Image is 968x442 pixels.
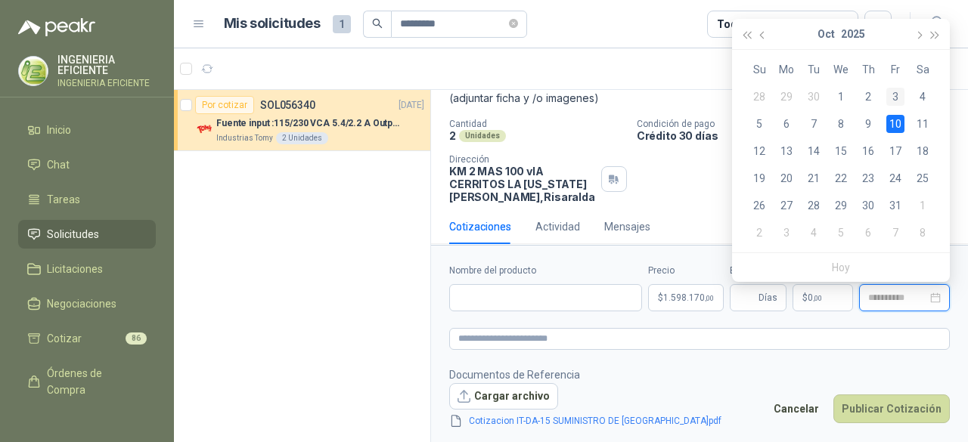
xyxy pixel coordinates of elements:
span: Chat [47,156,70,173]
th: We [827,56,855,83]
td: 2025-09-30 [800,83,827,110]
div: 18 [914,142,932,160]
td: 2025-10-03 [882,83,909,110]
td: 2025-11-07 [882,219,909,246]
img: Company Logo [195,120,213,138]
a: Solicitudes [18,220,156,249]
div: 7 [805,115,823,133]
td: 2025-10-29 [827,192,855,219]
p: Condición de pago [637,119,962,129]
a: Tareas [18,185,156,214]
label: Entrega [730,264,786,278]
td: 2025-10-09 [855,110,882,138]
td: 2025-11-05 [827,219,855,246]
div: 8 [914,224,932,242]
td: 2025-11-08 [909,219,936,246]
td: 2025-11-06 [855,219,882,246]
div: 17 [886,142,904,160]
a: Inicio [18,116,156,144]
div: 20 [777,169,796,187]
div: 15 [832,142,850,160]
div: 29 [832,196,850,215]
p: $1.598.170,00 [648,284,724,311]
span: Tareas [47,191,80,208]
td: 2025-10-26 [746,192,773,219]
td: 2025-10-19 [746,165,773,192]
span: search [372,18,383,29]
span: ,00 [705,294,714,302]
td: 2025-10-17 [882,138,909,165]
span: 86 [126,332,147,345]
td: 2025-11-02 [746,219,773,246]
th: Sa [909,56,936,83]
p: (adjuntar ficha y /o imagenes) [449,90,950,107]
div: 4 [805,224,823,242]
div: Actividad [535,218,580,235]
td: 2025-10-01 [827,83,855,110]
span: Licitaciones [47,261,103,277]
td: 2025-10-12 [746,138,773,165]
td: 2025-11-01 [909,192,936,219]
div: 21 [805,169,823,187]
div: 27 [777,196,796,215]
td: 2025-10-11 [909,110,936,138]
div: 13 [777,142,796,160]
div: 30 [859,196,877,215]
div: 10 [886,115,904,133]
a: Por cotizarSOL056340[DATE] Company LogoFuente input :115/230 VCA 5.4/2.2 A Output: 24 VDC 10 A 47... [174,90,430,151]
div: 7 [886,224,904,242]
td: 2025-10-08 [827,110,855,138]
a: Negociaciones [18,289,156,318]
td: 2025-10-18 [909,138,936,165]
div: 2 [750,224,768,242]
span: Días [759,285,777,311]
p: INGENIERIA EFICIENTE [57,79,156,88]
div: 2 [859,88,877,106]
div: 28 [805,196,823,215]
p: 2 [449,129,456,142]
p: [DATE] [399,98,424,113]
td: 2025-10-16 [855,138,882,165]
td: 2025-10-28 [800,192,827,219]
td: 2025-10-02 [855,83,882,110]
td: 2025-10-22 [827,165,855,192]
td: 2025-09-28 [746,83,773,110]
label: Precio [648,264,724,278]
span: 0 [808,293,822,302]
td: 2025-10-06 [773,110,800,138]
td: 2025-10-10 [882,110,909,138]
h1: Mis solicitudes [224,13,321,35]
th: Su [746,56,773,83]
span: close-circle [509,19,518,28]
div: Cotizaciones [449,218,511,235]
div: 4 [914,88,932,106]
span: Solicitudes [47,226,99,243]
td: 2025-10-31 [882,192,909,219]
div: Mensajes [604,218,650,235]
div: 23 [859,169,877,187]
div: 11 [914,115,932,133]
p: Industrias Tomy [216,132,273,144]
div: 19 [750,169,768,187]
span: $ [802,293,808,302]
a: Licitaciones [18,255,156,283]
a: Cotizar86 [18,324,156,353]
div: Por cotizar [195,96,254,114]
button: 2025 [841,19,865,49]
td: 2025-10-27 [773,192,800,219]
p: SOL056340 [260,100,315,110]
div: 3 [886,88,904,106]
div: 14 [805,142,823,160]
p: Dirección [449,154,595,165]
div: 5 [832,224,850,242]
div: 3 [777,224,796,242]
p: KM 2 MAS 100 vIA CERRITOS LA [US_STATE] [PERSON_NAME] , Risaralda [449,165,595,203]
td: 2025-10-14 [800,138,827,165]
span: Inicio [47,122,71,138]
div: 28 [750,88,768,106]
div: 31 [886,196,904,215]
div: 30 [805,88,823,106]
th: Tu [800,56,827,83]
td: 2025-10-05 [746,110,773,138]
div: 6 [859,224,877,242]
